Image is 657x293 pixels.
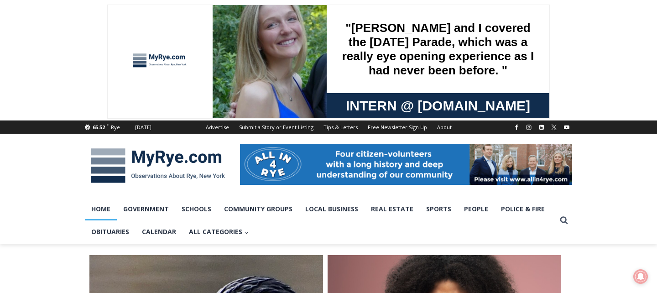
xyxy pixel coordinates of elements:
[136,220,182,243] a: Calendar
[96,27,132,75] div: Co-sponsored by Westchester County Parks
[102,77,104,86] div: /
[117,198,175,220] a: Government
[365,198,420,220] a: Real Estate
[299,198,365,220] a: Local Business
[106,122,109,127] span: F
[107,77,111,86] div: 6
[85,220,136,243] a: Obituaries
[85,198,117,220] a: Home
[219,89,442,114] a: Intern @ [DOMAIN_NAME]
[7,92,121,113] h4: [PERSON_NAME] Read Sanctuary Fall Fest: [DATE]
[234,120,318,134] a: Submit a Story or Event Listing
[318,120,363,134] a: Tips & Letters
[175,198,218,220] a: Schools
[201,120,234,134] a: Advertise
[85,142,231,189] img: MyRye.com
[556,212,572,229] button: View Search Form
[458,198,495,220] a: People
[561,122,572,133] a: YouTube
[111,123,120,131] div: Rye
[85,198,556,244] nav: Primary Navigation
[96,77,100,86] div: 1
[523,122,534,133] a: Instagram
[432,120,457,134] a: About
[420,198,458,220] a: Sports
[511,122,522,133] a: Facebook
[239,91,423,111] span: Intern @ [DOMAIN_NAME]
[201,120,457,134] nav: Secondary Navigation
[182,220,255,243] button: Child menu of All Categories
[230,0,431,89] div: "[PERSON_NAME] and I covered the [DATE] Parade, which was a really eye opening experience as I ha...
[536,122,547,133] a: Linkedin
[240,144,572,185] img: All in for Rye
[218,198,299,220] a: Community Groups
[548,122,559,133] a: X
[0,91,136,114] a: [PERSON_NAME] Read Sanctuary Fall Fest: [DATE]
[93,124,105,131] span: 65.52
[135,123,151,131] div: [DATE]
[495,198,551,220] a: Police & Fire
[363,120,432,134] a: Free Newsletter Sign Up
[0,0,91,91] img: s_800_29ca6ca9-f6cc-433c-a631-14f6620ca39b.jpeg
